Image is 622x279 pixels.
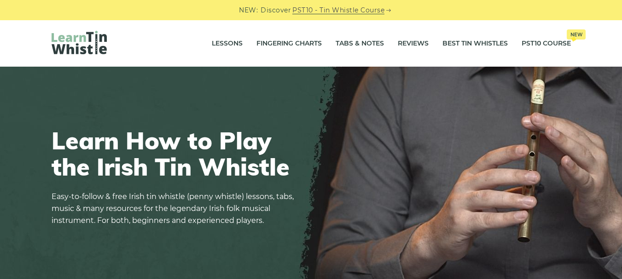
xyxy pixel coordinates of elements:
[336,32,384,55] a: Tabs & Notes
[256,32,322,55] a: Fingering Charts
[442,32,508,55] a: Best Tin Whistles
[522,32,571,55] a: PST10 CourseNew
[212,32,243,55] a: Lessons
[52,191,300,227] p: Easy-to-follow & free Irish tin whistle (penny whistle) lessons, tabs, music & many resources for...
[52,31,107,54] img: LearnTinWhistle.com
[398,32,429,55] a: Reviews
[52,127,300,180] h1: Learn How to Play the Irish Tin Whistle
[567,29,586,40] span: New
